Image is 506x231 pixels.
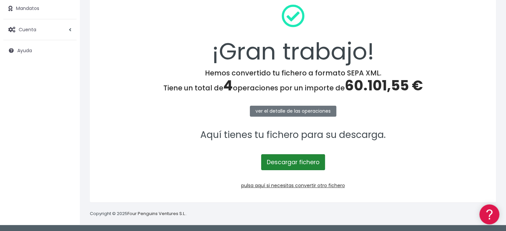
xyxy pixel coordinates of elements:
span: 4 [223,76,233,95]
span: 60.101,55 € [345,76,423,95]
h4: Hemos convertido tu fichero a formato SEPA XML. Tiene un total de operaciones por un importe de [98,69,487,94]
p: Aquí tienes tu fichero para su descarga. [98,128,487,143]
a: ver el detalle de las operaciones [250,106,336,117]
span: Ayuda [17,47,32,54]
a: Descargar fichero [261,154,325,170]
a: Mandatos [3,2,77,16]
span: Cuenta [19,26,36,33]
a: Four Penguins Ventures S.L. [127,210,186,217]
p: Copyright © 2025 . [90,210,187,217]
a: pulsa aquí si necesitas convertir otro fichero [241,182,345,189]
a: Cuenta [3,23,77,37]
a: Ayuda [3,44,77,58]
